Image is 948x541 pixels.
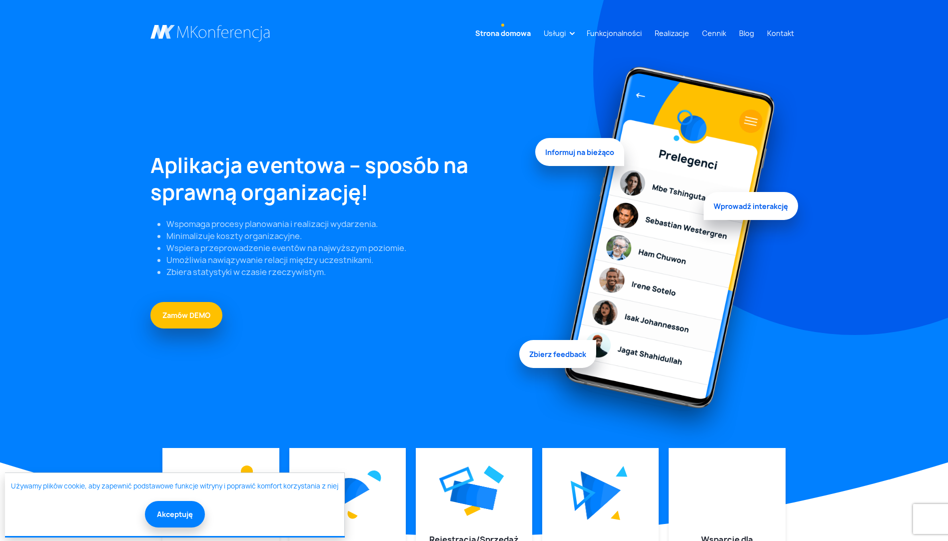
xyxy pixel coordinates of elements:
[484,465,504,483] img: Graficzny element strony
[150,302,222,328] a: Zamów DEMO
[651,24,693,42] a: Realizacje
[166,218,523,230] li: Wspomaga procesy planowania i realizacji wydarzenia.
[535,56,798,448] img: Graficzny element strony
[616,465,628,477] img: Graficzny element strony
[540,24,570,42] a: Usługi
[150,152,523,206] h1: Aplikacja eventowa – sposób na sprawną organizację!
[698,24,730,42] a: Cennik
[166,266,523,278] li: Zbiera statystyki w czasie rzeczywistym.
[347,510,358,519] img: Graficzny element strony
[471,24,535,42] a: Strona domowa
[763,24,798,42] a: Kontakt
[326,478,369,513] img: Graficzny element strony
[535,140,624,168] span: Informuj na bieżąco
[704,193,798,221] span: Wprowadź interakcję
[241,465,253,477] img: Graficzny element strony
[583,24,646,42] a: Funkcjonalności
[166,230,523,242] li: Minimalizuje koszty organizacyjne.
[571,480,596,511] img: Graficzny element strony
[11,481,338,491] a: Używamy plików cookie, aby zapewnić podstawowe funkcje witryny i poprawić komfort korzystania z niej
[519,341,596,369] span: Zbierz feedback
[367,470,381,482] img: Graficzny element strony
[735,24,758,42] a: Blog
[145,501,205,527] button: Akceptuję
[580,471,621,520] img: Graficzny element strony
[435,459,478,500] img: Graficzny element strony
[166,254,523,266] li: Umożliwia nawiązywanie relacji między uczestnikami.
[166,242,523,254] li: Wspiera przeprowadzenie eventów na najwyższym poziomie.
[450,480,498,510] img: Graficzny element strony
